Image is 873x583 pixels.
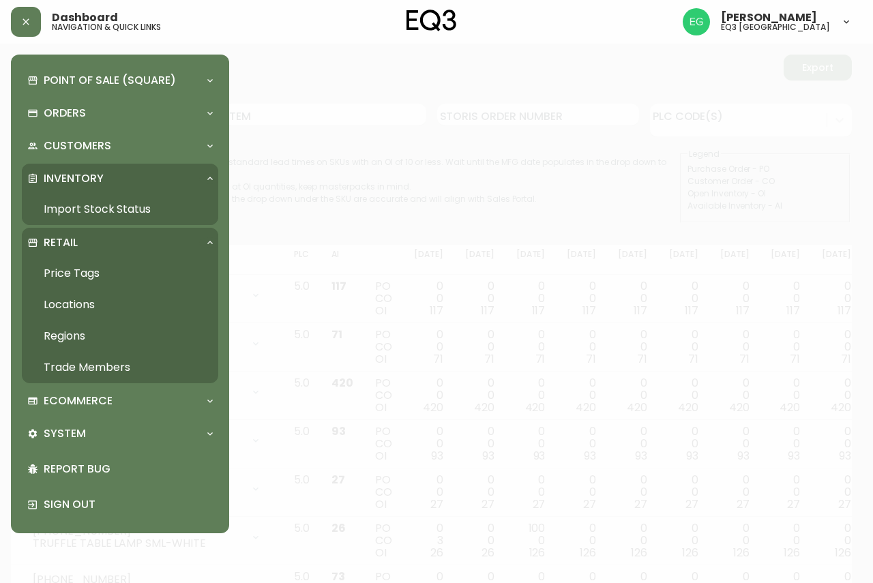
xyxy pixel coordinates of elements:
h5: eq3 [GEOGRAPHIC_DATA] [721,23,830,31]
img: logo [406,10,457,31]
p: Ecommerce [44,393,113,408]
p: System [44,426,86,441]
img: db11c1629862fe82d63d0774b1b54d2b [683,8,710,35]
p: Report Bug [44,462,213,477]
span: [PERSON_NAME] [721,12,817,23]
a: Import Stock Status [22,194,218,225]
div: Report Bug [22,451,218,487]
a: Trade Members [22,352,218,383]
div: System [22,419,218,449]
a: Price Tags [22,258,218,289]
div: Inventory [22,164,218,194]
div: Point of Sale (Square) [22,65,218,95]
div: Orders [22,98,218,128]
span: Dashboard [52,12,118,23]
a: Regions [22,320,218,352]
p: Retail [44,235,78,250]
div: Sign Out [22,487,218,522]
a: Locations [22,289,218,320]
p: Orders [44,106,86,121]
div: Retail [22,228,218,258]
p: Point of Sale (Square) [44,73,176,88]
p: Sign Out [44,497,213,512]
p: Customers [44,138,111,153]
p: Inventory [44,171,104,186]
div: Customers [22,131,218,161]
div: Ecommerce [22,386,218,416]
h5: navigation & quick links [52,23,161,31]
